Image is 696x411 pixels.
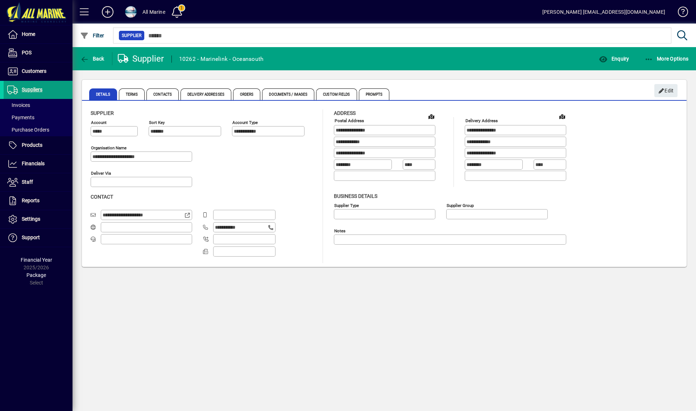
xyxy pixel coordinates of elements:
div: [PERSON_NAME] [EMAIL_ADDRESS][DOMAIN_NAME] [542,6,665,18]
div: All Marine [142,6,165,18]
span: Supplier [122,32,141,39]
span: Delivery Addresses [181,88,231,100]
span: Settings [22,216,40,222]
span: Edit [658,85,674,97]
span: Contacts [146,88,179,100]
span: Orders [233,88,261,100]
span: Suppliers [22,87,42,92]
div: 10262 - Marinelink - Oceansouth [179,53,264,65]
span: Invoices [7,102,30,108]
button: Profile [119,5,142,18]
span: Filter [80,33,104,38]
mat-label: Organisation name [91,145,127,150]
span: Address [334,110,356,116]
a: Settings [4,210,72,228]
mat-label: Supplier group [447,203,474,208]
a: POS [4,44,72,62]
a: View on map [556,111,568,122]
span: Prompts [359,88,390,100]
a: Knowledge Base [672,1,687,25]
mat-label: Account [91,120,107,125]
div: Supplier [118,53,164,65]
mat-label: Deliver via [91,171,111,176]
span: Staff [22,179,33,185]
span: Enquiry [599,56,629,62]
mat-label: Account Type [232,120,258,125]
a: Invoices [4,99,72,111]
a: Products [4,136,72,154]
button: Enquiry [597,52,631,65]
a: Support [4,229,72,247]
span: Financials [22,161,45,166]
a: Purchase Orders [4,124,72,136]
button: Edit [654,84,678,97]
span: Purchase Orders [7,127,49,133]
app-page-header-button: Back [72,52,112,65]
span: Financial Year [21,257,52,263]
a: Financials [4,155,72,173]
a: Customers [4,62,72,80]
span: Documents / Images [262,88,314,100]
span: Details [89,88,117,100]
span: POS [22,50,32,55]
span: Back [80,56,104,62]
span: Business details [334,193,377,199]
span: Payments [7,115,34,120]
a: Payments [4,111,72,124]
a: View on map [426,111,437,122]
span: Supplier [91,110,114,116]
button: Back [78,52,106,65]
button: Filter [78,29,106,42]
span: Customers [22,68,46,74]
span: Reports [22,198,40,203]
span: Support [22,234,40,240]
button: More Options [643,52,691,65]
span: Home [22,31,35,37]
mat-label: Sort key [149,120,165,125]
a: Home [4,25,72,43]
mat-label: Supplier type [334,203,359,208]
mat-label: Notes [334,228,345,233]
span: Contact [91,194,113,200]
button: Add [96,5,119,18]
span: Terms [119,88,145,100]
a: Staff [4,173,72,191]
span: Custom Fields [316,88,357,100]
span: More Options [645,56,689,62]
span: Package [26,272,46,278]
span: Products [22,142,42,148]
a: Reports [4,192,72,210]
